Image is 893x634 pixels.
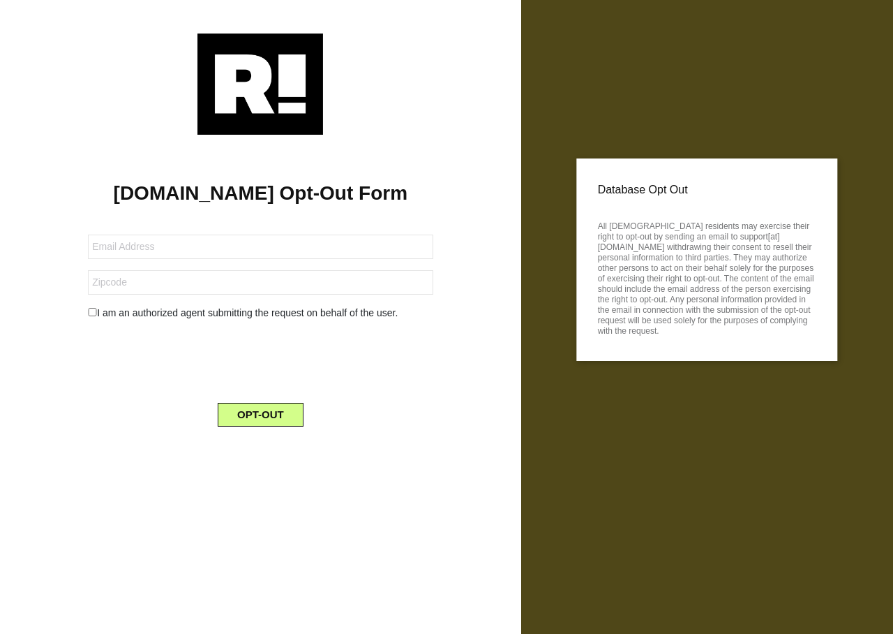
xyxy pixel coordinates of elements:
[154,332,366,386] iframe: reCAPTCHA
[197,34,323,135] img: Retention.com
[598,217,816,337] p: All [DEMOGRAPHIC_DATA] residents may exercise their right to opt-out by sending an email to suppo...
[218,403,303,427] button: OPT-OUT
[598,179,816,200] p: Database Opt Out
[21,182,500,205] h1: [DOMAIN_NAME] Opt-Out Form
[88,235,433,259] input: Email Address
[88,270,433,295] input: Zipcode
[77,306,443,320] div: I am an authorized agent submitting the request on behalf of the user.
